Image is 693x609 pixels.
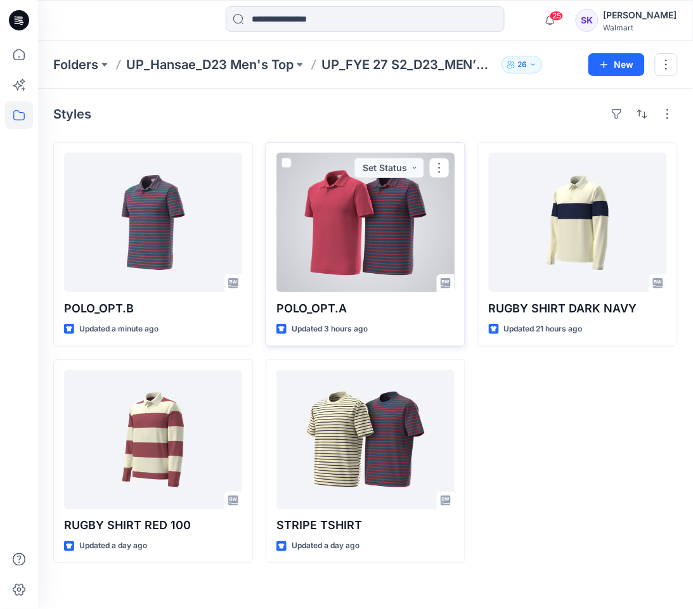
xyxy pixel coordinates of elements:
div: [PERSON_NAME] [604,8,677,23]
p: RUGBY SHIRT RED 100 [64,517,242,535]
h4: Styles [53,106,91,122]
a: Folders [53,56,98,74]
p: 26 [517,58,527,72]
button: New [588,53,645,76]
p: Updated 21 hours ago [504,323,583,336]
p: Updated 3 hours ago [292,323,368,336]
div: Walmart [604,23,677,32]
p: UP_FYE 27 S2_D23_MEN’S TOP HANSAE [321,56,496,74]
button: 26 [502,56,543,74]
p: RUGBY SHIRT DARK NAVY [489,300,667,317]
p: Updated a day ago [292,540,359,553]
p: Updated a minute ago [79,323,159,336]
a: RUGBY SHIRT DARK NAVY [489,153,667,292]
div: SK [576,9,599,32]
a: UP_Hansae_D23 Men's Top [126,56,294,74]
a: POLO_OPT.A [276,153,455,292]
a: RUGBY SHIRT RED 100 [64,370,242,510]
p: Updated a day ago [79,540,147,553]
a: POLO_OPT.B [64,153,242,292]
span: 25 [550,11,564,21]
p: POLO_OPT.A [276,300,455,317]
a: STRIPE TSHIRT [276,370,455,510]
p: POLO_OPT.B [64,300,242,317]
p: STRIPE TSHIRT [276,517,455,535]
